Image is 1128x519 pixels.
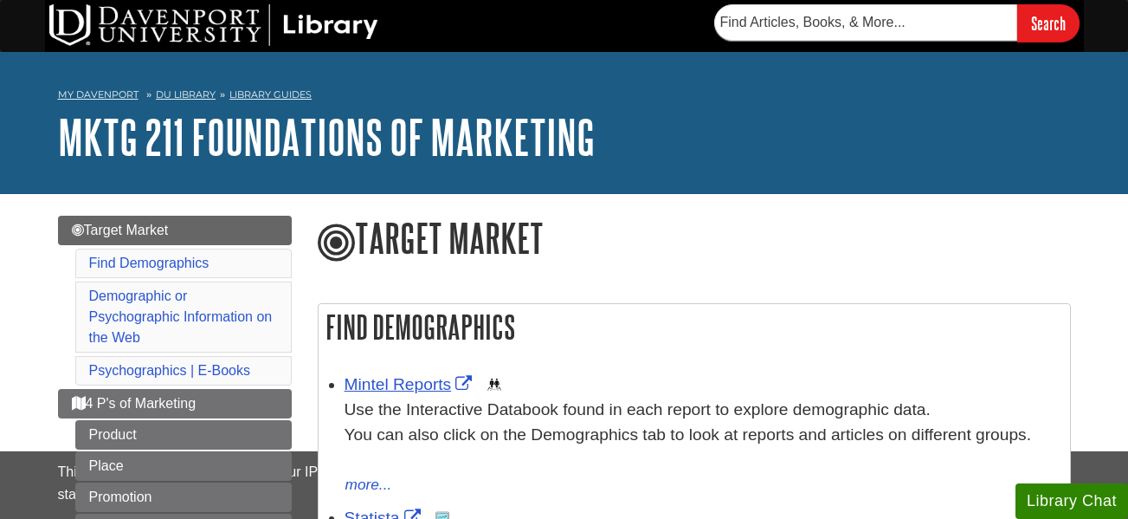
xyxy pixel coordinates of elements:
[345,375,477,393] a: Link opens in new window
[72,396,197,411] span: 4 P's of Marketing
[58,389,292,418] a: 4 P's of Marketing
[58,216,292,245] a: Target Market
[318,216,1071,264] h1: Target Market
[89,256,209,270] a: Find Demographics
[89,363,250,378] a: Psychographics | E-Books
[345,398,1061,472] div: Use the Interactive Databook found in each report to explore demographic data. You can also click...
[319,304,1070,350] h2: Find Demographics
[72,223,169,237] span: Target Market
[487,378,501,392] img: Demographics
[714,4,1080,42] form: Searches DU Library's articles, books, and more
[714,4,1017,41] input: Find Articles, Books, & More...
[345,473,393,497] button: more...
[58,110,595,164] a: MKTG 211 Foundations of Marketing
[75,483,292,512] a: Promotion
[1015,483,1128,519] button: Library Chat
[89,289,273,345] a: Demographic or Psychographic Information on the Web
[58,88,139,102] a: My Davenport
[229,88,312,101] a: Library Guides
[75,451,292,481] a: Place
[156,88,216,101] a: DU Library
[75,420,292,450] a: Product
[58,83,1071,111] nav: breadcrumb
[1017,4,1080,42] input: Search
[49,4,378,46] img: DU Library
